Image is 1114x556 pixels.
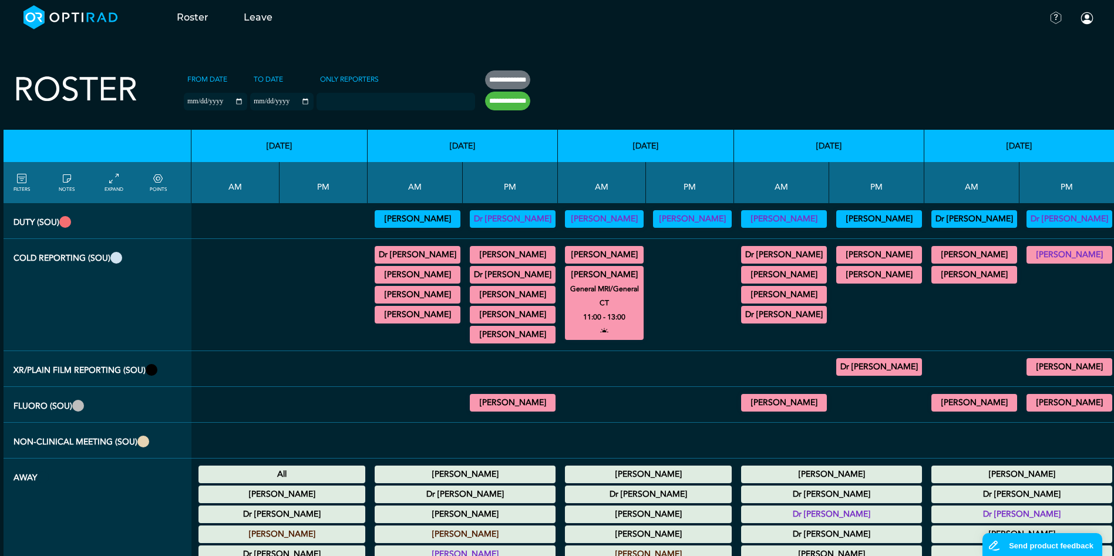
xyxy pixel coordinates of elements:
label: From date [184,70,231,88]
summary: Dr [PERSON_NAME] [743,527,920,541]
summary: [PERSON_NAME] [376,467,554,481]
th: AM [734,162,829,203]
summary: [PERSON_NAME] [472,308,554,322]
div: Annual Leave 00:00 - 23:59 [565,486,732,503]
div: General CT 09:30 - 12:30 [741,286,827,304]
div: CT Gastrointestinal 09:00 - 11:00 [375,266,460,284]
a: collapse/expand expected points [150,172,167,193]
th: AM [924,162,1019,203]
summary: Dr [PERSON_NAME] [743,248,825,262]
summary: [PERSON_NAME] [472,396,554,410]
summary: [PERSON_NAME] [567,268,642,282]
th: [DATE] [734,130,924,162]
div: Annual Leave 00:00 - 23:59 [198,506,365,523]
summary: [PERSON_NAME] [743,268,825,282]
div: General FLU 09:00 - 12:30 [741,394,827,412]
div: Annual Leave 00:00 - 23:59 [931,525,1112,543]
summary: Dr [PERSON_NAME] [376,248,459,262]
div: General CT 11:00 - 13:00 [375,306,460,324]
summary: [PERSON_NAME] [376,268,459,282]
th: PM [463,162,558,203]
div: Annual Leave 00:00 - 23:59 [565,525,732,543]
summary: Dr [PERSON_NAME] [376,487,554,501]
summary: Dr [PERSON_NAME] [933,507,1110,521]
summary: [PERSON_NAME] [376,288,459,302]
div: Annual Leave 00:00 - 23:59 [931,486,1112,503]
div: Annual Leave 00:00 - 23:59 [931,506,1112,523]
small: General MRI/General CT [560,282,649,310]
div: Vetting 09:00 - 13:00 [741,210,827,228]
div: Annual Leave 00:00 - 23:59 [375,466,556,483]
img: brand-opti-rad-logos-blue-and-white-d2f68631ba2948856bd03f2d395fb146ddc8fb01b4b6e9315ea85fa773367... [23,5,118,29]
th: [DATE] [368,130,558,162]
label: To date [250,70,287,88]
summary: [PERSON_NAME] [933,268,1015,282]
div: General MRI 09:30 - 11:00 [375,286,460,304]
div: General MRI/General CT 11:00 - 13:00 [565,266,644,340]
summary: Dr [PERSON_NAME] [933,212,1015,226]
div: General MRI 09:00 - 11:00 [741,266,827,284]
summary: [PERSON_NAME] [376,308,459,322]
th: [DATE] [191,130,368,162]
th: Cold Reporting (SOU) [4,239,191,351]
div: General MRI 09:30 - 12:00 [741,306,827,324]
summary: Dr [PERSON_NAME] [567,487,730,501]
summary: [PERSON_NAME] [933,527,1110,541]
div: MRI Neuro/General MRI 09:00 - 10:00 [931,246,1017,264]
div: General CT 14:30 - 16:00 [470,286,556,304]
div: Vetting (30 PF Points) 13:00 - 17:00 [1027,210,1112,228]
th: AM [368,162,463,203]
div: General CT/General MRI 15:30 - 17:00 [470,306,556,324]
th: PM [280,162,368,203]
h2: Roster [14,70,137,110]
summary: [PERSON_NAME] [567,212,642,226]
summary: [PERSON_NAME] [472,288,554,302]
div: Annual Leave 00:00 - 23:59 [565,466,732,483]
a: FILTERS [14,172,30,193]
summary: [PERSON_NAME] [1028,360,1110,374]
div: MRI MSK/MRI Neuro 13:00 - 17:00 [470,246,556,264]
summary: [PERSON_NAME] [376,527,554,541]
div: Vetting (30 PF Points) 13:00 - 17:00 [836,210,922,228]
div: General CT 16:00 - 17:00 [470,326,556,343]
div: Vetting (30 PF Points) 09:00 - 13:00 [931,210,1017,228]
summary: [PERSON_NAME] [743,212,825,226]
th: PM [829,162,924,203]
div: Annual Leave 00:00 - 23:59 [198,486,365,503]
summary: [PERSON_NAME] [933,467,1110,481]
summary: [PERSON_NAME] [567,527,730,541]
summary: Dr [PERSON_NAME] [933,487,1110,501]
div: General FLU 14:00 - 16:00 [1027,394,1112,412]
div: National Holiday: Summer bank holiday 00:00 - 23:59 [198,466,365,483]
summary: Dr [PERSON_NAME] [200,507,364,521]
summary: Dr [PERSON_NAME] [743,507,920,521]
summary: [PERSON_NAME] [567,507,730,521]
summary: [PERSON_NAME] [200,487,364,501]
div: Annual Leave 00:00 - 23:59 [375,486,556,503]
summary: [PERSON_NAME] [376,212,459,226]
th: Fluoro (SOU) [4,387,191,423]
summary: Dr [PERSON_NAME] [1028,212,1110,226]
label: Only Reporters [317,70,382,88]
div: Annual Leave 00:00 - 23:59 [741,506,922,523]
div: General CT/General MRI 12:30 - 13:00 [836,246,922,264]
summary: Dr [PERSON_NAME] [743,487,920,501]
div: Annual Leave 00:00 - 23:59 [565,506,732,523]
div: General FLU 11:00 - 12:00 [931,394,1017,412]
div: General CT/General MRI 09:00 - 11:00 [565,246,644,264]
th: PM [646,162,734,203]
th: AM [558,162,646,203]
div: Annual Leave 00:00 - 23:59 [375,525,556,543]
div: General MRI 14:30 - 17:00 [470,266,556,284]
summary: [PERSON_NAME] [655,212,730,226]
summary: [PERSON_NAME] [838,212,920,226]
div: General XR 14:00 - 17:00 [1027,358,1112,376]
summary: [PERSON_NAME] [933,396,1015,410]
div: General CT/General MRI 13:00 - 17:00 [1027,246,1112,264]
div: General CT 09:00 - 13:00 [931,266,1017,284]
summary: [PERSON_NAME] [743,288,825,302]
i: open to allocation [600,324,608,338]
div: Vetting (30 PF Points) 09:00 - 13:00 [375,210,460,228]
div: Annual Leave 00:00 - 23:59 [375,506,556,523]
div: General CT/General MRI 13:00 - 17:00 [836,266,922,284]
